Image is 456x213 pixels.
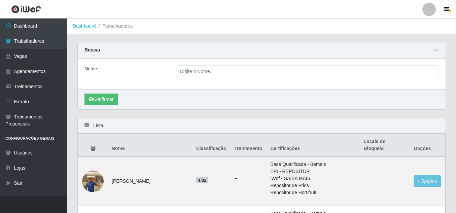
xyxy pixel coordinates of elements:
[67,19,456,34] nav: breadcrumb
[78,118,446,134] div: Lista
[11,5,41,13] img: CoreUI Logo
[230,134,266,157] th: Treinamento
[108,156,192,206] td: [PERSON_NAME]
[410,134,445,157] th: Opções
[82,171,104,192] img: 1722956017371.jpeg
[176,65,439,77] input: Digite o Nome...
[270,175,355,182] li: iWof - SAIBA MAIS
[414,175,441,187] button: Opções
[96,23,133,30] li: Trabalhadores
[84,65,97,72] label: Nome
[192,134,231,157] th: Classificação
[108,134,192,157] th: Nome
[73,23,96,29] a: Dashboard
[270,189,355,196] li: Repositor de Hortifruti
[270,161,355,168] li: Base Qualificada - Bemais
[196,177,208,184] span: 4.82
[359,134,410,157] th: Locais do Bloqueio
[234,175,262,182] ul: --
[84,94,118,105] button: Confirmar
[84,47,100,52] strong: Buscar
[270,168,355,175] li: EPI - REPOSITOR
[266,134,359,157] th: Certificações
[270,182,355,189] li: Repositor de Frios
